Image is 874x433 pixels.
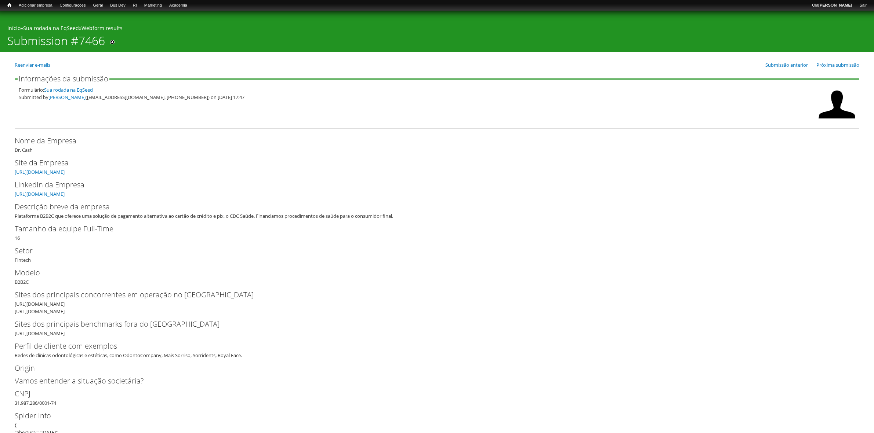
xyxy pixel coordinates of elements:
[15,319,859,337] div: [URL][DOMAIN_NAME]
[15,223,847,234] label: Tamanho da equipe Full-Time
[141,2,166,9] a: Marketing
[19,93,815,101] div: Submitted by ([EMAIL_ADDRESS][DOMAIN_NAME], [PHONE_NUMBER]) on [DATE] 17:47
[808,2,856,9] a: Olá[PERSON_NAME]
[7,34,105,52] h1: Submission #7466
[15,289,847,300] label: Sites dos principais concorrentes em operação no [GEOGRAPHIC_DATA]
[48,94,86,100] a: [PERSON_NAME]
[4,2,15,9] a: Início
[15,319,847,330] label: Sites dos principais benchmarks fora do [GEOGRAPHIC_DATA]
[15,223,859,242] div: 16
[15,62,50,68] a: Reenviar e-mails
[816,62,859,68] a: Próxima submissão
[818,3,852,7] strong: [PERSON_NAME]
[23,25,79,32] a: Sua rodada na EqSeed
[15,363,847,374] label: Origin
[81,25,123,32] a: Webform results
[765,62,808,68] a: Submissão anterior
[819,86,855,123] img: Foto de Lucas Hamú
[856,2,870,9] a: Sair
[15,377,859,385] h2: Vamos entender a situação societária?
[129,2,141,9] a: RI
[15,289,859,315] div: [URL][DOMAIN_NAME] [URL][DOMAIN_NAME]
[15,2,56,9] a: Adicionar empresa
[7,25,21,32] a: Início
[15,212,855,220] div: Plataforma B2B2C que oferece uma solução de pagamento alternativa ao cartão de crédito e pix, o C...
[15,201,847,212] label: Descrição breve da empresa
[15,245,859,264] div: Fintech
[7,25,867,34] div: » »
[166,2,191,9] a: Academia
[89,2,106,9] a: Geral
[15,245,847,256] label: Setor
[15,388,859,407] div: 31.987.286/0001-74
[15,267,859,286] div: B2B2C
[19,86,815,93] div: Formulário:
[15,267,847,278] label: Modelo
[18,75,109,82] legend: Informações da submissão
[15,191,65,197] a: [URL][DOMAIN_NAME]
[15,157,847,168] label: Site da Empresa
[44,87,93,93] a: Sua rodada na EqSeed
[15,135,847,146] label: Nome da Empresa
[56,2,90,9] a: Configurações
[15,388,847,399] label: CNPJ
[15,179,847,190] label: LinkedIn da Empresa
[15,410,847,421] label: Spider info
[15,341,847,352] label: Perfil de cliente com exemplos
[819,118,855,124] a: Ver perfil do usuário.
[106,2,129,9] a: Bus Dev
[15,135,859,154] div: Dr. Cash
[7,3,11,8] span: Início
[15,169,65,175] a: [URL][DOMAIN_NAME]
[15,352,855,359] div: Redes de clínicas odontológicas e estéticas, como OdontoCompany, Mais Sorriso, Sorridents, Royal ...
